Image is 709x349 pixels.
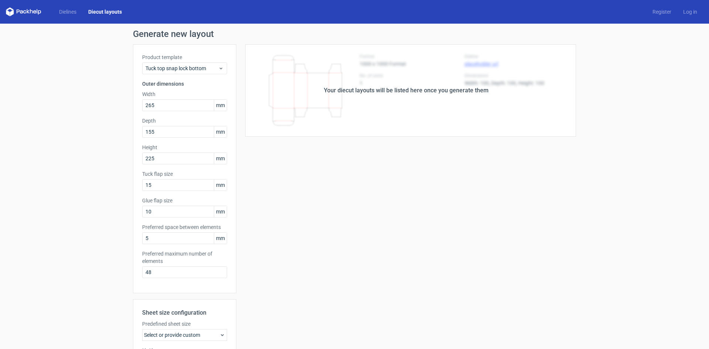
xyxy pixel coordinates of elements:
[214,126,227,137] span: mm
[142,329,227,341] div: Select or provide custom
[142,250,227,265] label: Preferred maximum number of elements
[145,65,218,72] span: Tuck top snap lock bottom
[142,80,227,88] h3: Outer dimensions
[214,233,227,244] span: mm
[214,100,227,111] span: mm
[142,90,227,98] label: Width
[214,206,227,217] span: mm
[142,308,227,317] h2: Sheet size configuration
[133,30,576,38] h1: Generate new layout
[142,144,227,151] label: Height
[142,320,227,328] label: Predefined sheet size
[677,8,703,16] a: Log in
[214,179,227,191] span: mm
[142,54,227,61] label: Product template
[142,223,227,231] label: Preferred space between elements
[142,117,227,124] label: Depth
[142,170,227,178] label: Tuck flap size
[82,8,128,16] a: Diecut layouts
[647,8,677,16] a: Register
[214,153,227,164] span: mm
[142,197,227,204] label: Glue flap size
[53,8,82,16] a: Dielines
[324,86,489,95] div: Your diecut layouts will be listed here once you generate them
